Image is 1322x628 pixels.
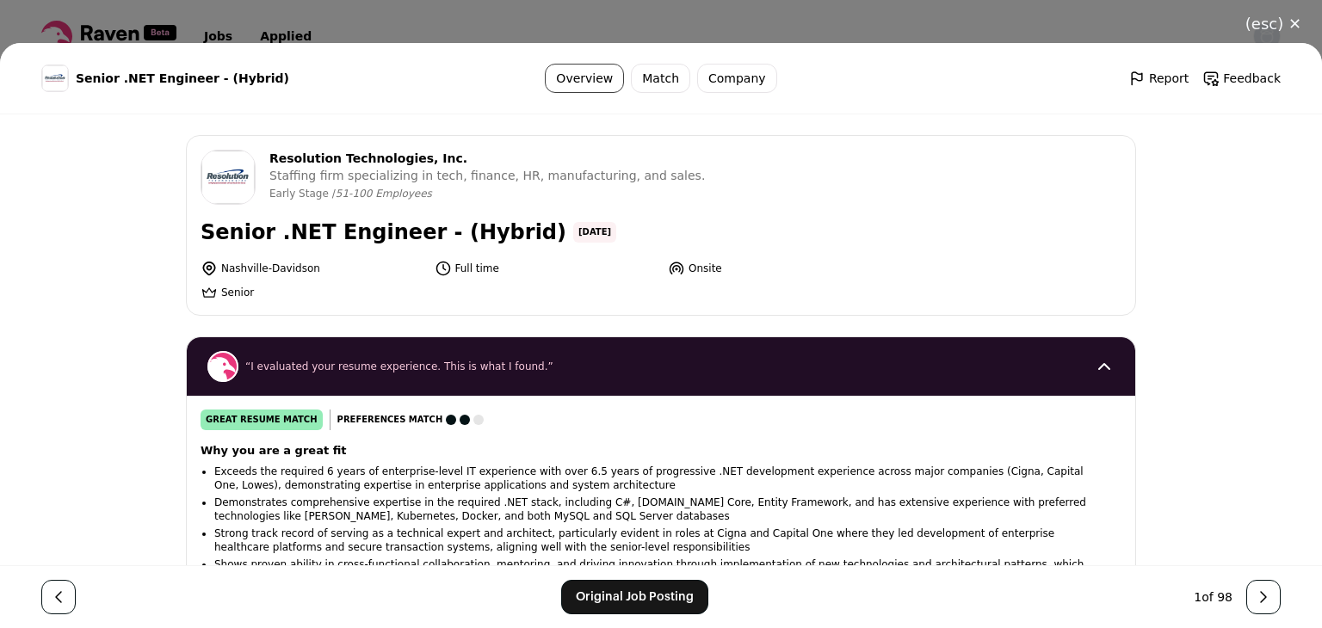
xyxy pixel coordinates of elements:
span: “I evaluated your resume experience. This is what I found.” [245,360,1077,373]
li: / [332,188,432,200]
span: Preferences match [337,411,443,428]
a: Company [697,64,777,93]
h2: Why you are a great fit [201,444,1121,458]
li: Demonstrates comprehensive expertise in the required .NET stack, including C#, [DOMAIN_NAME] Core... [214,496,1108,523]
li: Senior [201,284,424,301]
span: 51-100 Employees [336,188,432,200]
button: Close modal [1225,5,1322,43]
li: Early Stage [269,188,332,200]
a: Report [1128,70,1189,87]
li: Full time [435,260,658,277]
a: Match [631,64,690,93]
img: a1830f901a5632f9bb4ab68bb43991403f1b9aa02448ec4e8f16baa60fa78ee5.jpg [201,151,255,204]
span: 1 [1194,590,1202,604]
span: Staffing firm specializing in tech, finance, HR, manufacturing, and sales. [269,167,705,184]
div: great resume match [201,409,323,430]
h1: Senior .NET Engineer - (Hybrid) [201,219,566,246]
a: Overview [545,64,624,93]
div: of 98 [1194,588,1232,606]
img: a1830f901a5632f9bb4ab68bb43991403f1b9aa02448ec4e8f16baa60fa78ee5.jpg [42,65,68,91]
span: Senior .NET Engineer - (Hybrid) [76,70,289,87]
li: Nashville-Davidson [201,260,424,277]
a: Original Job Posting [561,580,708,614]
span: Resolution Technologies, Inc. [269,150,705,167]
li: Shows proven ability in cross-functional collaboration, mentoring, and driving innovation through... [214,557,1108,585]
li: Onsite [668,260,892,277]
a: Feedback [1202,70,1281,87]
li: Exceeds the required 6 years of enterprise-level IT experience with over 6.5 years of progressive... [214,465,1108,492]
span: [DATE] [573,222,616,243]
li: Strong track record of serving as a technical expert and architect, particularly evident in roles... [214,526,1108,554]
